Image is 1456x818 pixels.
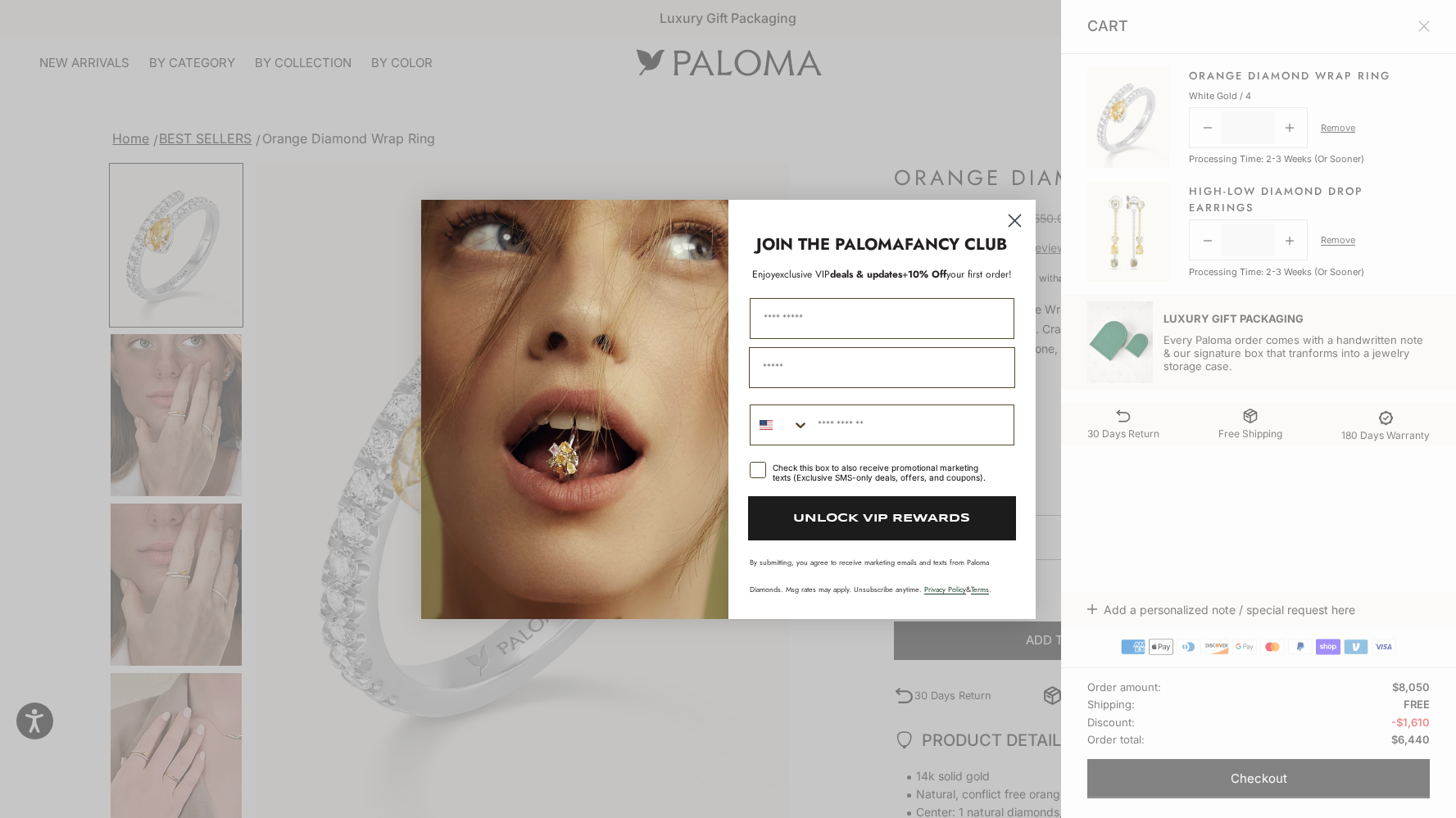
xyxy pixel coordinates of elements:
[908,267,946,282] span: 10% Off
[971,584,989,594] a: Terms
[775,267,830,282] span: exclusive VIP
[924,584,991,594] span: & .
[749,347,1015,388] input: Email
[751,405,810,445] button: Search Countries
[421,200,728,619] img: Loading...
[750,298,1014,339] input: First Name
[1000,206,1029,235] button: Close dialog
[750,557,1014,594] p: By submitting, you agree to receive marketing emails and texts from Paloma Diamonds. Msg rates ma...
[924,584,966,594] a: Privacy Policy
[902,267,1012,282] span: + your first order!
[775,267,902,282] span: deals & updates
[810,405,1014,445] input: Phone Number
[760,418,773,432] img: United States
[748,496,1016,540] button: UNLOCK VIP REWARDS
[752,267,775,282] span: Enjoy
[773,463,995,482] div: Check this box to also receive promotional marketing texts (Exclusive SMS-only deals, offers, and...
[756,233,905,256] strong: JOIN THE PALOMA
[905,233,1007,256] strong: FANCY CLUB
